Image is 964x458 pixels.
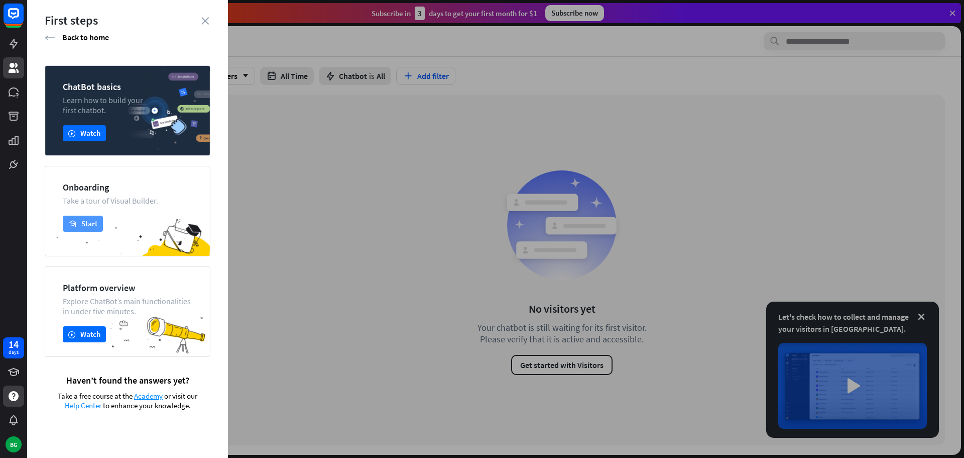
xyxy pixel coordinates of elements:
[63,296,192,316] div: Explore ChatBot’s main functionalities in under five minutes.
[63,81,192,93] div: ChatBot basics
[68,331,75,338] i: play
[63,125,106,141] button: playWatch
[45,33,55,43] i: arrow_left
[63,95,192,115] div: Learn how to build your first chatbot.
[63,196,192,206] div: Take a tour of Visual Builder.
[134,391,163,401] span: Academy
[164,391,197,401] span: or visit our
[63,216,103,232] button: academyStart
[65,401,101,410] span: Help Center
[9,349,19,356] div: days
[8,4,38,34] button: Open LiveChat chat widget
[6,436,22,452] div: BG
[68,130,75,137] i: play
[45,375,210,386] div: Haven’t found the answers yet?
[63,282,192,294] div: Platform overview
[63,326,106,342] button: playWatch
[9,340,19,349] div: 14
[63,181,192,193] div: Onboarding
[103,401,191,410] span: to enhance your knowledge.
[58,391,133,401] span: Take a free course at the
[201,17,209,25] i: close
[62,32,109,42] span: Back to home
[3,337,24,358] a: 14 days
[69,220,76,228] i: academy
[45,13,210,28] div: First steps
